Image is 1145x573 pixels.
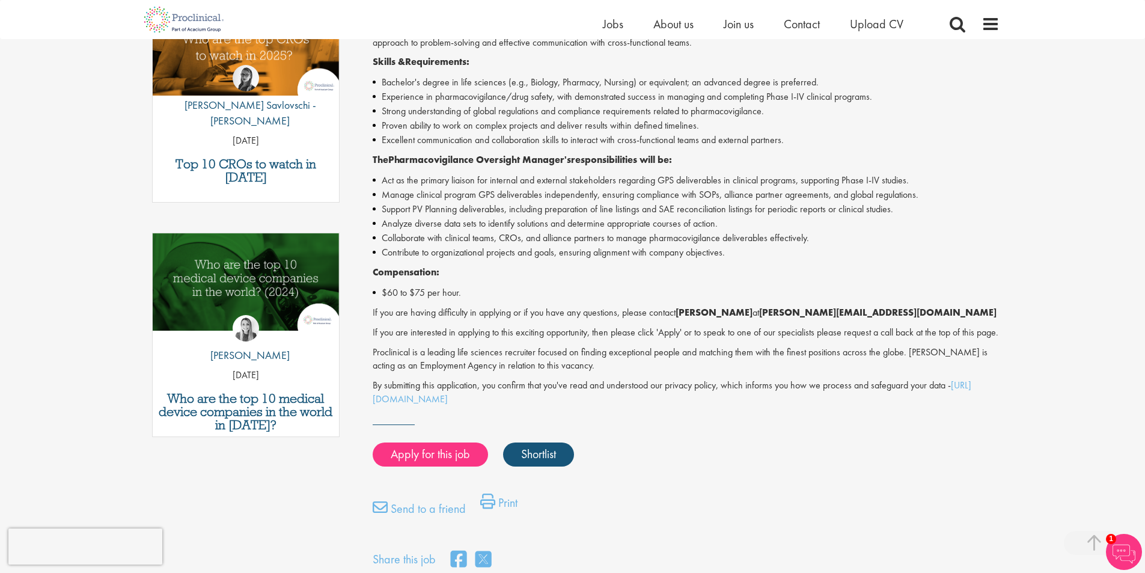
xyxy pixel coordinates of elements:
[724,16,754,32] a: Join us
[1106,534,1116,544] span: 1
[373,266,439,278] strong: Compensation:
[153,233,340,330] img: Top 10 Medical Device Companies 2024
[571,153,672,166] strong: responsibilities will be:
[153,134,340,148] p: [DATE]
[373,551,436,568] label: Share this job
[480,494,518,518] a: Print
[373,104,1000,118] li: Strong understanding of global regulations and compliance requirements related to pharmacovigilance.
[405,55,469,68] strong: Requirements:
[233,65,259,91] img: Theodora Savlovschi - Wicks
[373,133,1000,147] li: Excellent communication and collaboration skills to interact with cross-functional teams and exte...
[503,443,574,467] a: Shortlist
[373,153,388,166] strong: The
[373,188,1000,202] li: Manage clinical program GPS deliverables independently, ensuring compliance with SOPs, alliance p...
[603,16,623,32] a: Jobs
[475,547,491,573] a: share on twitter
[159,158,334,184] a: Top 10 CROs to watch in [DATE]
[373,173,1000,188] li: Act as the primary liaison for internal and external stakeholders regarding GPS deliverables in c...
[373,286,1000,300] li: $60 to $75 per hour.
[1106,534,1142,570] img: Chatbot
[373,500,466,524] a: Send to a friend
[8,529,162,565] iframe: reCAPTCHA
[201,348,290,363] p: [PERSON_NAME]
[233,315,259,342] img: Hannah Burke
[201,315,290,369] a: Hannah Burke [PERSON_NAME]
[153,233,340,340] a: Link to a post
[451,547,466,573] a: share on facebook
[373,202,1000,216] li: Support PV Planning deliverables, including preparation of line listings and SAE reconciliation l...
[373,55,405,68] strong: Skills &
[373,245,1000,260] li: Contribute to organizational projects and goals, ensuring alignment with company objectives.
[373,231,1000,245] li: Collaborate with clinical teams, CROs, and alliance partners to manage pharmacovigilance delivera...
[784,16,820,32] a: Contact
[373,75,1000,90] li: Bachelor's degree in life sciences (e.g., Biology, Pharmacy, Nursing) or equivalent; an advanced ...
[373,326,1000,340] p: If you are interested in applying to this exciting opportunity, then please click 'Apply' or to s...
[759,306,997,319] strong: [PERSON_NAME][EMAIL_ADDRESS][DOMAIN_NAME]
[153,65,340,134] a: Theodora Savlovschi - Wicks [PERSON_NAME] Savlovschi - [PERSON_NAME]
[159,392,334,432] a: Who are the top 10 medical device companies in the world in [DATE]?
[373,118,1000,133] li: Proven ability to work on complex projects and deliver results within defined timelines.
[373,216,1000,231] li: Analyze diverse data sets to identify solutions and determine appropriate courses of action.
[373,306,1000,320] p: If you are having difficulty in applying or if you have any questions, please contact at
[153,369,340,382] p: [DATE]
[373,379,971,405] a: [URL][DOMAIN_NAME]
[373,90,1000,104] li: Experience in pharmacovigilance/drug safety, with demonstrated success in managing and completing...
[153,97,340,128] p: [PERSON_NAME] Savlovschi - [PERSON_NAME]
[653,16,694,32] a: About us
[373,346,1000,373] p: Proclinical is a leading life sciences recruiter focused on finding exceptional people and matchi...
[850,16,903,32] a: Upload CV
[373,379,1000,406] p: By submitting this application, you confirm that you've read and understood our privacy policy, w...
[676,306,753,319] strong: [PERSON_NAME]
[388,153,571,166] strong: Pharmacovigilance Oversight Manager's
[373,443,488,467] a: Apply for this job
